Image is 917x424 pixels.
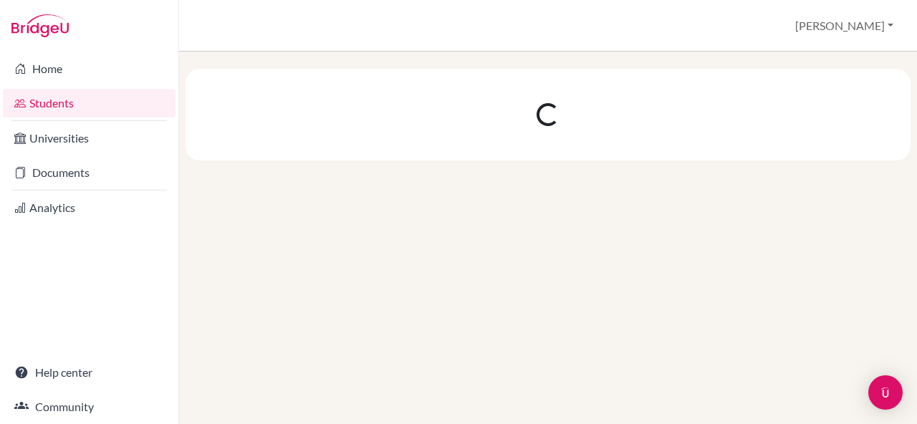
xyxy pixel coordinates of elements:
[868,375,903,410] div: Open Intercom Messenger
[3,392,176,421] a: Community
[3,158,176,187] a: Documents
[11,14,69,37] img: Bridge-U
[789,12,900,39] button: [PERSON_NAME]
[3,124,176,153] a: Universities
[3,358,176,387] a: Help center
[3,89,176,117] a: Students
[3,193,176,222] a: Analytics
[3,54,176,83] a: Home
